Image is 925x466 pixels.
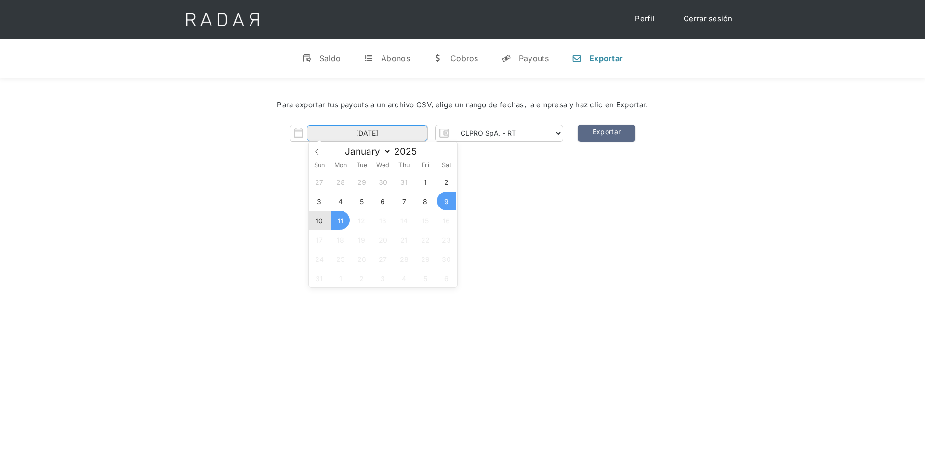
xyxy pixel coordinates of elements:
[352,269,371,287] span: September 2, 2025
[502,53,511,63] div: y
[437,211,456,230] span: August 16, 2025
[331,211,350,230] span: August 11, 2025
[310,269,329,287] span: August 31, 2025
[572,53,581,63] div: n
[372,162,394,168] span: Wed
[381,53,410,63] div: Abonos
[352,249,371,268] span: August 26, 2025
[437,249,456,268] span: August 30, 2025
[309,162,330,168] span: Sun
[395,172,413,191] span: July 31, 2025
[331,230,350,249] span: August 18, 2025
[373,269,392,287] span: September 3, 2025
[331,172,350,191] span: July 28, 2025
[310,192,329,210] span: August 3, 2025
[364,53,373,63] div: t
[437,192,456,210] span: August 9, 2025
[351,162,372,168] span: Tue
[437,269,456,287] span: September 6, 2025
[373,230,392,249] span: August 20, 2025
[416,269,435,287] span: September 5, 2025
[29,100,896,111] div: Para exportar tus payouts a un archivo CSV, elige un rango de fechas, la empresa y haz clic en Ex...
[589,53,623,63] div: Exportar
[436,162,457,168] span: Sat
[352,211,371,230] span: August 12, 2025
[310,172,329,191] span: July 27, 2025
[319,53,341,63] div: Saldo
[395,269,413,287] span: September 4, 2025
[352,192,371,210] span: August 5, 2025
[352,230,371,249] span: August 19, 2025
[331,192,350,210] span: August 4, 2025
[437,230,456,249] span: August 23, 2025
[674,10,742,28] a: Cerrar sesión
[394,162,415,168] span: Thu
[450,53,478,63] div: Cobros
[416,192,435,210] span: August 8, 2025
[395,230,413,249] span: August 21, 2025
[310,249,329,268] span: August 24, 2025
[331,249,350,268] span: August 25, 2025
[578,125,635,142] a: Exportar
[373,172,392,191] span: July 30, 2025
[395,192,413,210] span: August 7, 2025
[416,230,435,249] span: August 22, 2025
[391,146,426,157] input: Year
[395,249,413,268] span: August 28, 2025
[373,192,392,210] span: August 6, 2025
[519,53,549,63] div: Payouts
[310,211,329,230] span: August 10, 2025
[340,145,391,157] select: Month
[373,211,392,230] span: August 13, 2025
[415,162,436,168] span: Fri
[290,125,563,142] form: Form
[416,172,435,191] span: August 1, 2025
[302,53,312,63] div: v
[373,249,392,268] span: August 27, 2025
[437,172,456,191] span: August 2, 2025
[433,53,443,63] div: w
[331,269,350,287] span: September 1, 2025
[330,162,351,168] span: Mon
[395,211,413,230] span: August 14, 2025
[352,172,371,191] span: July 29, 2025
[625,10,664,28] a: Perfil
[416,211,435,230] span: August 15, 2025
[310,230,329,249] span: August 17, 2025
[416,249,435,268] span: August 29, 2025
